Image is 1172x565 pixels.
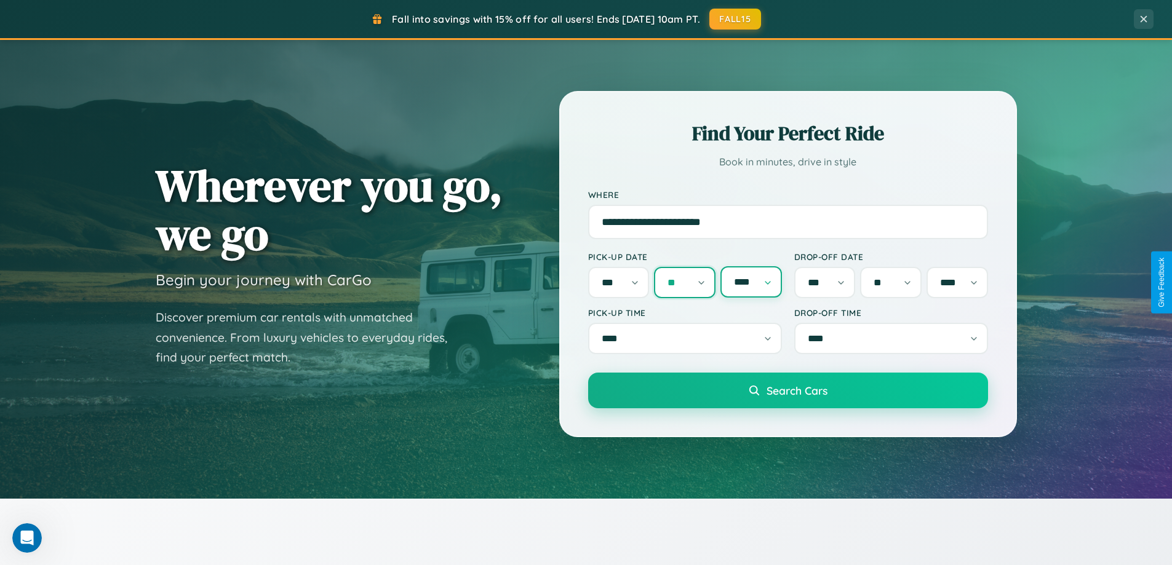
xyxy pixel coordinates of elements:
[588,189,988,200] label: Where
[794,251,988,262] label: Drop-off Date
[156,307,463,368] p: Discover premium car rentals with unmatched convenience. From luxury vehicles to everyday rides, ...
[588,307,782,318] label: Pick-up Time
[767,384,827,397] span: Search Cars
[392,13,700,25] span: Fall into savings with 15% off for all users! Ends [DATE] 10am PT.
[156,271,372,289] h3: Begin your journey with CarGo
[588,251,782,262] label: Pick-up Date
[709,9,761,30] button: FALL15
[1157,258,1166,307] div: Give Feedback
[588,373,988,408] button: Search Cars
[156,161,503,258] h1: Wherever you go, we go
[12,523,42,553] iframe: Intercom live chat
[588,120,988,147] h2: Find Your Perfect Ride
[588,153,988,171] p: Book in minutes, drive in style
[794,307,988,318] label: Drop-off Time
